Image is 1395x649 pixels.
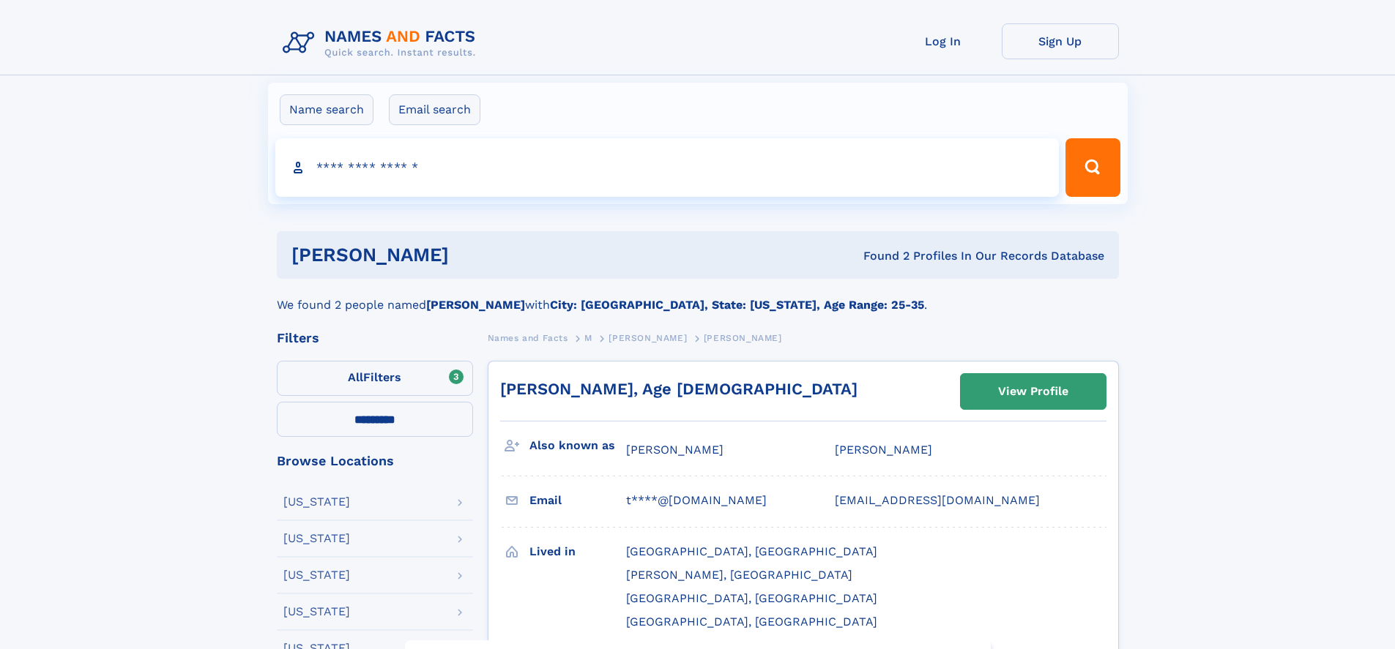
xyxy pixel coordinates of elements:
[626,544,877,558] span: [GEOGRAPHIC_DATA], [GEOGRAPHIC_DATA]
[656,248,1104,264] div: Found 2 Profiles In Our Records Database
[961,374,1106,409] a: View Profile
[998,375,1068,408] div: View Profile
[280,94,373,125] label: Name search
[529,433,626,458] h3: Also known as
[283,569,350,581] div: [US_STATE]
[277,361,473,396] label: Filters
[277,279,1119,314] div: We found 2 people named with .
[1065,138,1120,197] button: Search Button
[277,23,488,63] img: Logo Names and Facts
[277,454,473,468] div: Browse Locations
[389,94,480,125] label: Email search
[275,138,1060,197] input: search input
[283,496,350,508] div: [US_STATE]
[704,333,782,343] span: [PERSON_NAME]
[488,329,568,347] a: Names and Facts
[626,615,877,629] span: [GEOGRAPHIC_DATA], [GEOGRAPHIC_DATA]
[626,591,877,605] span: [GEOGRAPHIC_DATA], [GEOGRAPHIC_DATA]
[584,333,592,343] span: M
[885,23,1002,59] a: Log In
[609,329,687,347] a: [PERSON_NAME]
[277,331,473,345] div: Filters
[291,246,656,264] h1: [PERSON_NAME]
[835,443,932,457] span: [PERSON_NAME]
[426,298,525,312] b: [PERSON_NAME]
[1002,23,1119,59] a: Sign Up
[529,539,626,564] h3: Lived in
[835,493,1040,507] span: [EMAIL_ADDRESS][DOMAIN_NAME]
[529,488,626,513] h3: Email
[626,568,852,582] span: [PERSON_NAME], [GEOGRAPHIC_DATA]
[283,606,350,618] div: [US_STATE]
[500,380,858,398] a: [PERSON_NAME], Age [DEMOGRAPHIC_DATA]
[626,443,723,457] span: [PERSON_NAME]
[348,370,363,384] span: All
[584,329,592,347] a: M
[609,333,687,343] span: [PERSON_NAME]
[550,298,924,312] b: City: [GEOGRAPHIC_DATA], State: [US_STATE], Age Range: 25-35
[283,533,350,544] div: [US_STATE]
